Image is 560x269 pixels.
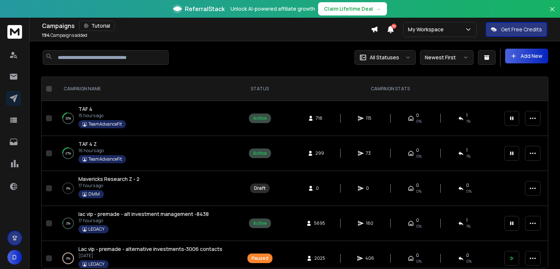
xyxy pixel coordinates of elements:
p: LEGACY [88,261,105,267]
span: 1 [466,217,468,223]
p: 27 % [66,150,71,157]
span: 0 [366,185,373,191]
p: 17 hours ago [78,183,140,189]
span: 716 [316,115,323,121]
p: Campaigns added [42,32,87,38]
button: Newest First [420,50,473,65]
p: TeamAdvanceFit [88,156,122,162]
span: 160 [366,220,373,226]
p: All Statuses [370,54,399,61]
p: LEGACY [88,226,105,232]
p: 17 hours ago [78,218,209,224]
th: STATUS [239,77,281,101]
div: Active [253,220,267,226]
a: lac vip - premade - alt investment management -8438 [78,210,209,218]
p: 15 hours ago [78,113,126,119]
button: Add New [505,49,548,63]
span: 0 [416,112,419,118]
span: 73 [366,150,373,156]
div: Active [253,115,267,121]
span: 1 % [466,223,471,229]
span: lac vip - premade - alt investment management -8438 [78,210,209,217]
div: Paused [251,255,268,261]
td: 22%TAF 415 hours agoTeamAdvanceFit [55,101,239,136]
span: 0 [416,147,419,153]
span: ReferralStack [185,4,225,13]
span: 406 [365,255,374,261]
span: Mavericks Research Z - 2 [78,175,140,182]
a: TAF 4 Z [78,140,97,148]
p: DMM [88,191,100,197]
span: 1 % [466,153,471,159]
p: 16 hours ago [78,148,126,154]
button: Claim Lifetime Deal→ [318,2,387,15]
button: Close banner [547,4,557,22]
span: 50 [391,24,397,29]
span: 2025 [314,255,325,261]
span: 0% [416,153,422,159]
span: 0% [416,258,422,264]
p: TeamAdvanceFit [88,121,122,127]
div: Draft [254,185,265,191]
span: 0 [316,185,323,191]
span: 0 % [466,258,472,264]
p: 22 % [66,115,71,122]
div: Active [253,150,267,156]
a: Lac vip - premade - alternative investments-3006 contacts [78,245,222,253]
a: TAF 4 [78,105,92,113]
span: 0% [466,188,472,194]
p: Get Free Credits [501,26,542,33]
p: My Workspace [408,26,447,33]
span: 1 [466,112,468,118]
p: 0 % [66,185,70,192]
span: Lac vip - premade - alternative investments-3006 contacts [78,245,222,252]
span: 0% [416,223,422,229]
th: CAMPAIGN NAME [55,77,239,101]
span: → [376,5,381,13]
span: 0 [416,252,419,258]
span: 1 [466,147,468,153]
span: 194 [42,32,50,38]
p: Unlock AI-powered affiliate growth [230,5,315,13]
td: 27%TAF 4 Z16 hours agoTeamAdvanceFit [55,136,239,171]
p: 2 % [66,220,70,227]
td: 2%lac vip - premade - alt investment management -843817 hours agoLEGACY [55,206,239,241]
div: Campaigns [42,21,371,31]
span: TAF 4 Z [78,140,97,147]
button: D [7,250,22,265]
th: CAMPAIGN STATS [281,77,500,101]
span: 299 [316,150,324,156]
span: 5695 [314,220,325,226]
td: 0%Mavericks Research Z - 217 hours agoDMM [55,171,239,206]
button: Get Free Credits [486,22,547,37]
p: [DATE] [78,253,222,259]
span: 0 [416,217,419,223]
span: 0% [416,188,422,194]
p: 0 % [66,255,70,262]
button: Tutorial [79,21,115,31]
a: Mavericks Research Z - 2 [78,175,140,183]
span: 0 [466,252,469,258]
span: 1 % [466,118,471,124]
span: 115 [366,115,373,121]
span: 0 [466,182,469,188]
span: 0% [416,118,422,124]
span: 0 [416,182,419,188]
span: TAF 4 [78,105,92,112]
